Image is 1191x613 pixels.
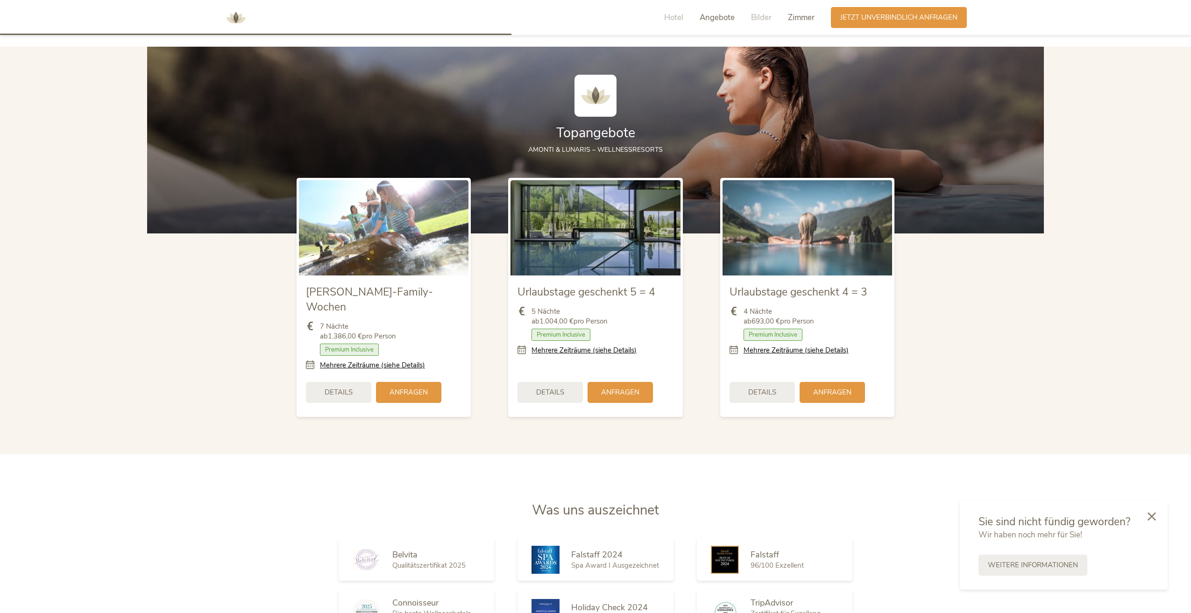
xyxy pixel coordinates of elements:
span: 4 Nächte ab pro Person [744,307,814,326]
img: Falstaff [711,546,739,574]
a: Mehrere Zeiträume (siehe Details) [320,360,425,370]
img: AMONTI & LUNARIS Wellnessresort [574,75,617,117]
a: Weitere Informationen [978,555,1087,576]
span: Belvita [392,549,418,560]
span: 96/100 Exzellent [751,561,804,570]
span: Premium Inclusive [532,329,590,341]
img: Falstaff 2024 [532,546,560,574]
span: Urlaubstage geschenkt 4 = 3 [730,285,867,299]
span: Urlaubstage geschenkt 5 = 4 [518,285,655,299]
span: Falstaff 2024 [571,549,623,560]
span: Connoisseur [392,597,439,608]
b: 1.386,00 € [328,331,362,341]
span: Spa Award I Ausgezeichnet [571,561,659,570]
span: Anfragen [390,388,428,397]
span: 7 Nächte ab pro Person [320,322,396,341]
span: Jetzt unverbindlich anfragen [840,13,957,22]
span: Anfragen [813,388,851,397]
span: AMONTI & LUNARIS – Wellnessresorts [528,145,663,154]
span: Holiday Check 2024 [571,602,648,613]
b: 693,00 € [751,317,780,326]
span: Falstaff [751,549,779,560]
span: Details [536,388,564,397]
img: Urlaubstage geschenkt 5 = 4 [510,180,680,275]
span: Details [325,388,353,397]
span: Sie sind nicht fündig geworden? [978,514,1130,529]
img: Belvita [353,549,381,570]
span: TripAdvisor [751,597,793,608]
span: 5 Nächte ab pro Person [532,307,608,326]
span: Was uns auszeichnet [532,501,659,519]
span: Details [748,388,776,397]
span: Topangebote [556,124,635,142]
span: Premium Inclusive [744,329,802,341]
a: AMONTI & LUNARIS Wellnessresort [222,14,250,21]
img: Sommer-Family-Wochen [299,180,468,275]
span: Wir haben noch mehr für Sie! [978,529,1082,540]
span: Weitere Informationen [988,560,1078,570]
b: 1.004,00 € [539,317,574,326]
img: Urlaubstage geschenkt 4 = 3 [723,180,892,275]
span: Angebote [700,12,735,23]
span: Zimmer [788,12,815,23]
span: Bilder [751,12,772,23]
span: [PERSON_NAME]-Family-Wochen [306,285,433,314]
span: Premium Inclusive [320,344,379,356]
span: Qualitätszertifikat 2025 [392,561,466,570]
span: Hotel [664,12,683,23]
img: AMONTI & LUNARIS Wellnessresort [222,4,250,32]
span: Anfragen [601,388,639,397]
a: Mehrere Zeiträume (siehe Details) [532,345,637,355]
a: Mehrere Zeiträume (siehe Details) [744,345,849,355]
